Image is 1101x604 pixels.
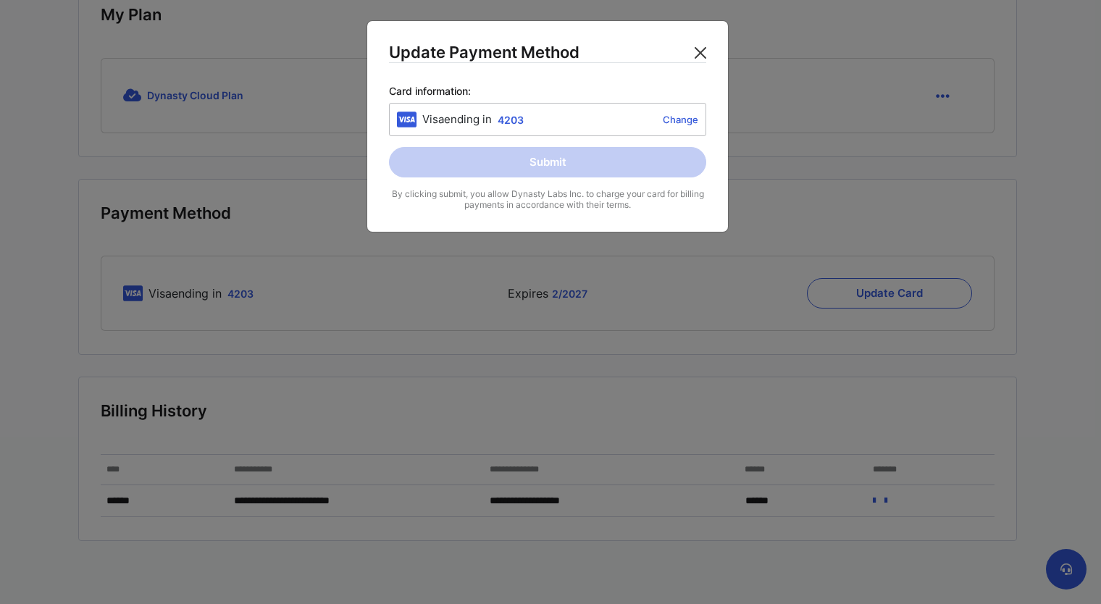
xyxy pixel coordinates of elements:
[689,41,712,64] button: Close
[529,114,698,125] a: Change
[389,188,706,210] div: By clicking submit, you allow Dynasty Labs Inc. to charge your card for billing payments in accor...
[422,112,698,128] div: Visa ending in
[389,43,579,62] div: Update Payment Method
[498,114,524,126] span: 4203
[389,85,706,97] span: Card information:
